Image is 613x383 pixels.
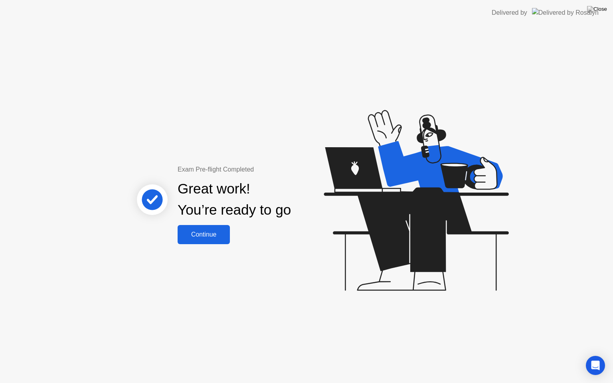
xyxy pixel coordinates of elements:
[532,8,599,17] img: Delivered by Rosalyn
[180,231,227,238] div: Continue
[178,165,342,174] div: Exam Pre-flight Completed
[586,356,605,375] div: Open Intercom Messenger
[587,6,607,12] img: Close
[178,225,230,244] button: Continue
[178,178,291,221] div: Great work! You’re ready to go
[492,8,527,18] div: Delivered by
